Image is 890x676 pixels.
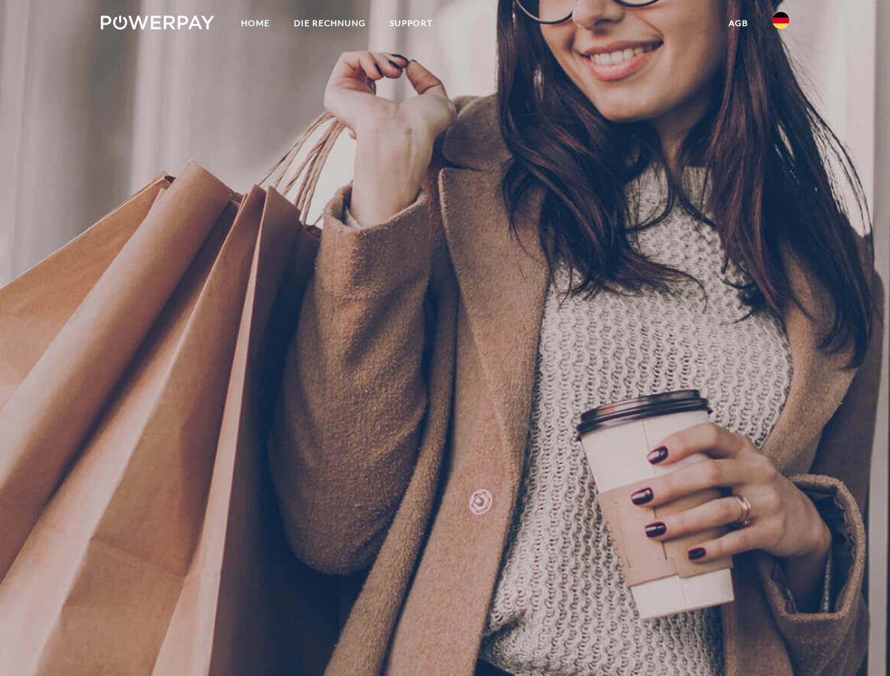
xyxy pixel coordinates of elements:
[229,11,282,36] a: Home
[772,12,789,29] img: de
[717,11,760,36] a: agb
[101,15,214,30] img: logo-powerpay-white.svg
[378,11,445,36] a: SUPPORT
[282,11,378,36] a: DIE RECHNUNG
